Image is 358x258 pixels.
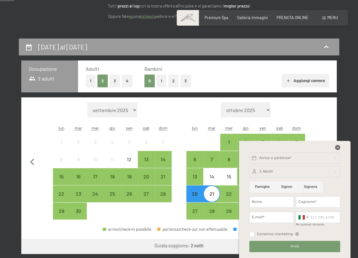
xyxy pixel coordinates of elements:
[70,203,87,219] div: arrivo/check-in possibile
[138,151,155,168] div: arrivo/check-in possibile
[155,151,172,168] div: arrivo/check-in possibile
[70,168,87,185] div: arrivo/check-in possibile
[203,203,220,219] div: arrivo/check-in possibile
[70,185,87,202] div: arrivo/check-in possibile
[237,151,254,168] div: arrivo/check-in possibile
[155,168,172,185] div: arrivo/check-in possibile
[144,66,162,72] span: Bambini
[208,125,215,131] abbr: martedì
[238,191,253,207] div: 23
[168,75,179,87] button: 2
[157,227,227,231] div: partenza/check-out non effettuabile
[220,185,237,202] div: Wed Oct 22 2025
[292,125,301,131] abbr: domenica
[249,241,340,252] button: Invia
[271,134,288,151] div: Sat Oct 04 2025
[70,134,87,151] div: arrivo/check-in non effettuabile
[203,151,220,168] div: arrivo/check-in possibile
[104,134,121,151] div: arrivo/check-in non effettuabile
[122,174,137,190] div: 19
[121,151,138,168] div: Fri Sep 12 2025
[54,140,69,155] div: 1
[70,151,87,168] div: arrivo/check-in non effettuabile
[138,168,155,185] div: Sat Sep 20 2025
[87,151,104,168] div: Wed Sep 10 2025
[87,134,104,151] div: arrivo/check-in non effettuabile
[288,134,305,151] div: arrivo/check-in possibile
[87,168,104,185] div: Wed Sep 17 2025
[155,185,172,202] div: arrivo/check-in possibile
[186,168,203,185] div: arrivo/check-in possibile
[54,3,304,9] p: Tutti i con la nostra offerta all'incusive e vi garantiamo il !
[53,134,70,151] div: arrivo/check-in non effettuabile
[75,125,82,131] abbr: martedì
[138,151,155,168] div: Sat Sep 13 2025
[53,185,70,202] div: Mon Sep 22 2025
[86,75,96,87] button: 1
[70,140,86,155] div: 2
[221,157,236,173] div: 8
[70,203,87,219] div: Tue Sep 30 2025
[138,168,155,185] div: arrivo/check-in possibile
[155,134,172,151] div: arrivo/check-in non effettuabile
[53,203,70,219] div: arrivo/check-in possibile
[243,125,249,131] abbr: giovedì
[296,212,340,223] input: 312 345 6789
[237,185,254,202] div: arrivo/check-in possibile
[254,134,271,151] div: arrivo/check-in possibile
[54,157,69,173] div: 8
[122,140,137,155] div: 5
[289,140,304,155] div: 5
[155,168,172,185] div: Sun Sep 21 2025
[296,223,324,226] label: Per qualsiasi domanda
[104,185,121,202] div: arrivo/check-in possibile
[220,168,237,185] div: arrivo/check-in non effettuabile
[205,15,228,20] span: Premium Spa
[224,3,249,8] strong: miglior prezzo
[191,243,204,248] b: 2 notti
[237,15,268,20] a: Galleria immagini
[203,203,220,219] div: Tue Oct 28 2025
[186,168,203,185] div: Mon Oct 13 2025
[204,174,220,190] div: 14
[237,185,254,202] div: Thu Oct 23 2025
[38,43,87,51] h2: [DATE] al [DATE]
[87,140,103,155] div: 3
[237,203,254,219] div: arrivo/check-in possibile
[192,125,198,131] abbr: lunedì
[155,140,171,155] div: 7
[272,140,288,155] div: 4
[138,191,154,207] div: 27
[70,168,87,185] div: Tue Sep 16 2025
[238,174,253,190] div: 16
[220,185,237,202] div: arrivo/check-in possibile
[155,134,172,151] div: Sun Sep 07 2025
[204,157,220,173] div: 7
[104,151,121,168] div: arrivo/check-in non effettuabile
[70,185,87,202] div: Tue Sep 23 2025
[186,185,203,202] div: Mon Oct 20 2025
[157,75,166,87] button: 1
[220,151,237,168] div: arrivo/check-in possibile
[53,134,70,151] div: Mon Sep 01 2025
[203,168,220,185] div: Tue Oct 14 2025
[70,191,86,207] div: 23
[121,185,138,202] div: Fri Sep 26 2025
[155,185,172,202] div: Sun Sep 28 2025
[53,151,70,168] div: Mon Sep 08 2025
[53,203,70,219] div: Mon Sep 29 2025
[91,125,99,131] abbr: mercoledì
[70,157,86,173] div: 9
[254,134,271,151] div: Fri Oct 03 2025
[54,174,69,190] div: 15
[104,151,121,168] div: Thu Sep 11 2025
[126,125,133,131] abbr: venerdì
[121,168,138,185] div: Fri Sep 19 2025
[54,209,69,224] div: 29
[233,227,255,231] div: selezione
[187,209,203,224] div: 27
[104,185,121,202] div: Thu Sep 25 2025
[237,151,254,168] div: Thu Oct 09 2025
[291,244,299,249] span: Invia
[154,243,204,249] div: Durata soggiorno:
